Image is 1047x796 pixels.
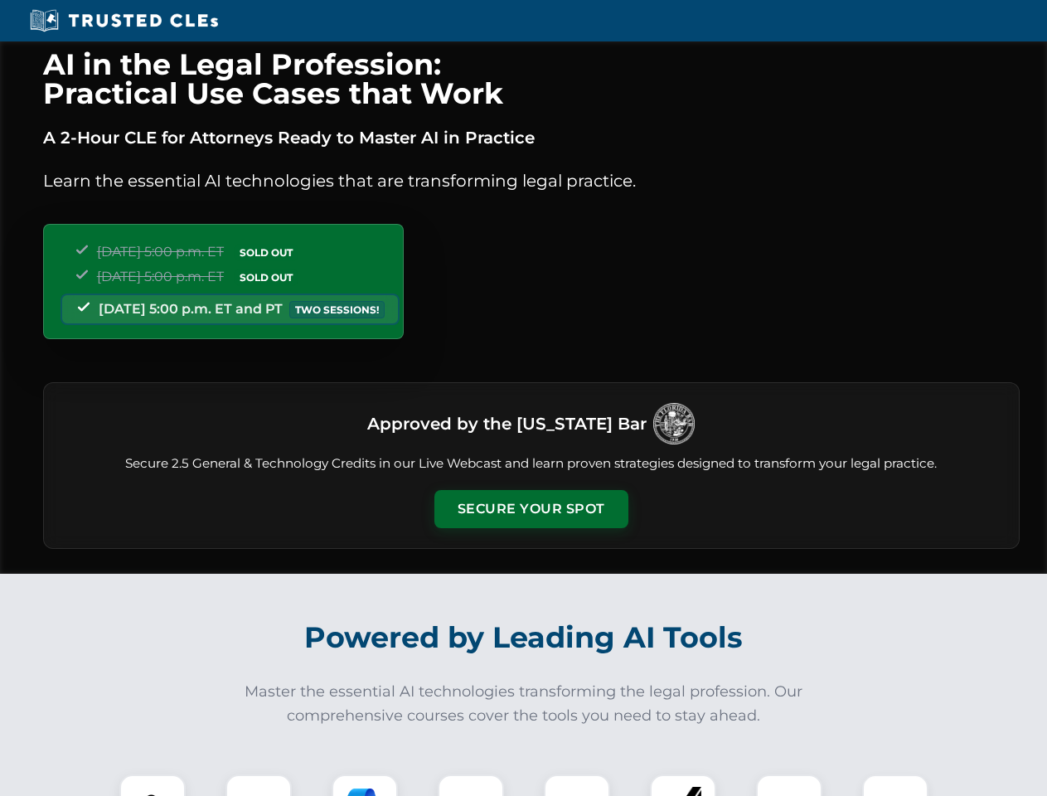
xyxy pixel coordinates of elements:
p: Master the essential AI technologies transforming the legal profession. Our comprehensive courses... [234,680,814,728]
h2: Powered by Leading AI Tools [65,609,983,667]
p: Learn the essential AI technologies that are transforming legal practice. [43,167,1020,194]
p: Secure 2.5 General & Technology Credits in our Live Webcast and learn proven strategies designed ... [64,454,999,473]
button: Secure Your Spot [434,490,628,528]
span: [DATE] 5:00 p.m. ET [97,269,224,284]
h1: AI in the Legal Profession: Practical Use Cases that Work [43,50,1020,108]
span: [DATE] 5:00 p.m. ET [97,244,224,260]
p: A 2-Hour CLE for Attorneys Ready to Master AI in Practice [43,124,1020,151]
h3: Approved by the [US_STATE] Bar [367,409,647,439]
span: SOLD OUT [234,269,298,286]
img: Trusted CLEs [25,8,223,33]
img: Logo [653,403,695,444]
span: SOLD OUT [234,244,298,261]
